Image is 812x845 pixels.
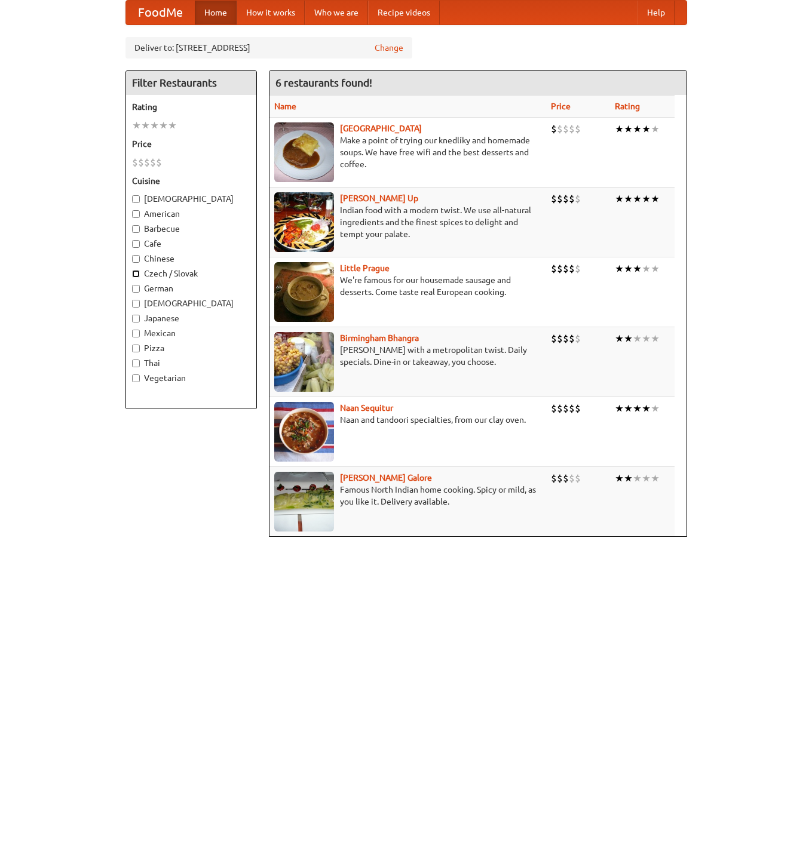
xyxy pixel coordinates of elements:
li: $ [569,262,575,275]
input: Vegetarian [132,374,140,382]
a: Help [638,1,675,24]
li: $ [551,192,557,205]
a: FoodMe [126,1,195,24]
p: Naan and tandoori specialties, from our clay oven. [274,414,542,426]
h4: Filter Restaurants [126,71,256,95]
label: Pizza [132,342,250,354]
li: ★ [642,192,651,205]
li: ★ [624,192,633,205]
li: $ [156,156,162,169]
a: How it works [237,1,305,24]
li: $ [569,192,575,205]
li: ★ [642,262,651,275]
li: $ [557,262,563,275]
b: [PERSON_NAME] Up [340,193,418,203]
li: ★ [141,119,150,132]
label: Barbecue [132,223,250,235]
li: ★ [624,402,633,415]
input: Thai [132,359,140,367]
li: $ [569,402,575,415]
img: czechpoint.jpg [274,122,334,182]
li: ★ [150,119,159,132]
li: ★ [642,402,651,415]
li: $ [575,402,581,415]
a: Home [195,1,237,24]
li: $ [575,192,581,205]
li: ★ [633,122,642,136]
p: Indian food with a modern twist. We use all-natural ingredients and the finest spices to delight ... [274,204,542,240]
li: $ [563,332,569,345]
input: German [132,285,140,293]
li: ★ [642,122,651,136]
label: [DEMOGRAPHIC_DATA] [132,297,250,309]
input: Pizza [132,345,140,352]
ng-pluralize: 6 restaurants found! [275,77,372,88]
li: ★ [633,472,642,485]
li: ★ [624,262,633,275]
li: $ [551,262,557,275]
li: $ [563,192,569,205]
li: $ [569,122,575,136]
li: ★ [615,262,624,275]
li: ★ [624,472,633,485]
a: Birmingham Bhangra [340,333,419,343]
label: [DEMOGRAPHIC_DATA] [132,193,250,205]
li: ★ [651,192,660,205]
li: $ [575,262,581,275]
input: American [132,210,140,218]
li: $ [563,262,569,275]
li: $ [551,472,557,485]
b: Little Prague [340,263,390,273]
p: Famous North Indian home cooking. Spicy or mild, as you like it. Delivery available. [274,484,542,508]
li: $ [150,156,156,169]
li: $ [551,332,557,345]
label: Mexican [132,327,250,339]
p: We're famous for our housemade sausage and desserts. Come taste real European cooking. [274,274,542,298]
li: ★ [132,119,141,132]
li: ★ [615,332,624,345]
p: Make a point of trying our knedlíky and homemade soups. We have free wifi and the best desserts a... [274,134,542,170]
input: Chinese [132,255,140,263]
li: $ [557,122,563,136]
input: Japanese [132,315,140,322]
li: ★ [615,192,624,205]
li: ★ [651,472,660,485]
li: ★ [651,402,660,415]
img: littleprague.jpg [274,262,334,322]
a: [GEOGRAPHIC_DATA] [340,124,422,133]
li: ★ [651,262,660,275]
a: Change [375,42,403,54]
label: Cafe [132,238,250,250]
li: $ [557,402,563,415]
label: Vegetarian [132,372,250,384]
a: Name [274,102,296,111]
h5: Price [132,138,250,150]
li: $ [563,472,569,485]
li: $ [563,122,569,136]
label: Chinese [132,253,250,265]
a: [PERSON_NAME] Galore [340,473,432,483]
li: $ [569,332,575,345]
img: bhangra.jpg [274,332,334,392]
li: ★ [642,472,651,485]
li: $ [563,402,569,415]
a: Price [551,102,571,111]
h5: Cuisine [132,175,250,187]
label: Czech / Slovak [132,268,250,279]
img: currygalore.jpg [274,472,334,531]
h5: Rating [132,101,250,113]
img: naansequitur.jpg [274,402,334,462]
li: $ [551,402,557,415]
b: Naan Sequitur [340,403,393,413]
input: Barbecue [132,225,140,233]
li: ★ [633,332,642,345]
input: Cafe [132,240,140,248]
li: ★ [624,122,633,136]
li: $ [557,332,563,345]
input: Mexican [132,330,140,337]
p: [PERSON_NAME] with a metropolitan twist. Daily specials. Dine-in or takeaway, you choose. [274,344,542,368]
a: Recipe videos [368,1,440,24]
li: $ [144,156,150,169]
div: Deliver to: [STREET_ADDRESS] [125,37,412,59]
